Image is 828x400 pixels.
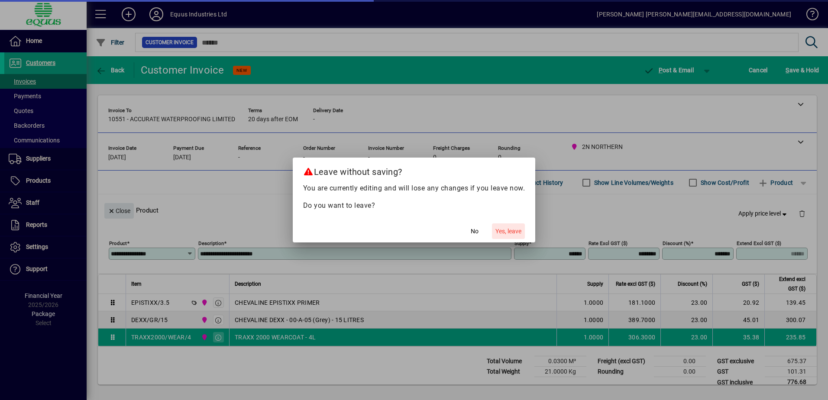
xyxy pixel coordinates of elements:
[471,227,479,236] span: No
[303,200,525,211] p: Do you want to leave?
[293,158,536,183] h2: Leave without saving?
[461,223,488,239] button: No
[303,183,525,194] p: You are currently editing and will lose any changes if you leave now.
[492,223,525,239] button: Yes, leave
[495,227,521,236] span: Yes, leave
